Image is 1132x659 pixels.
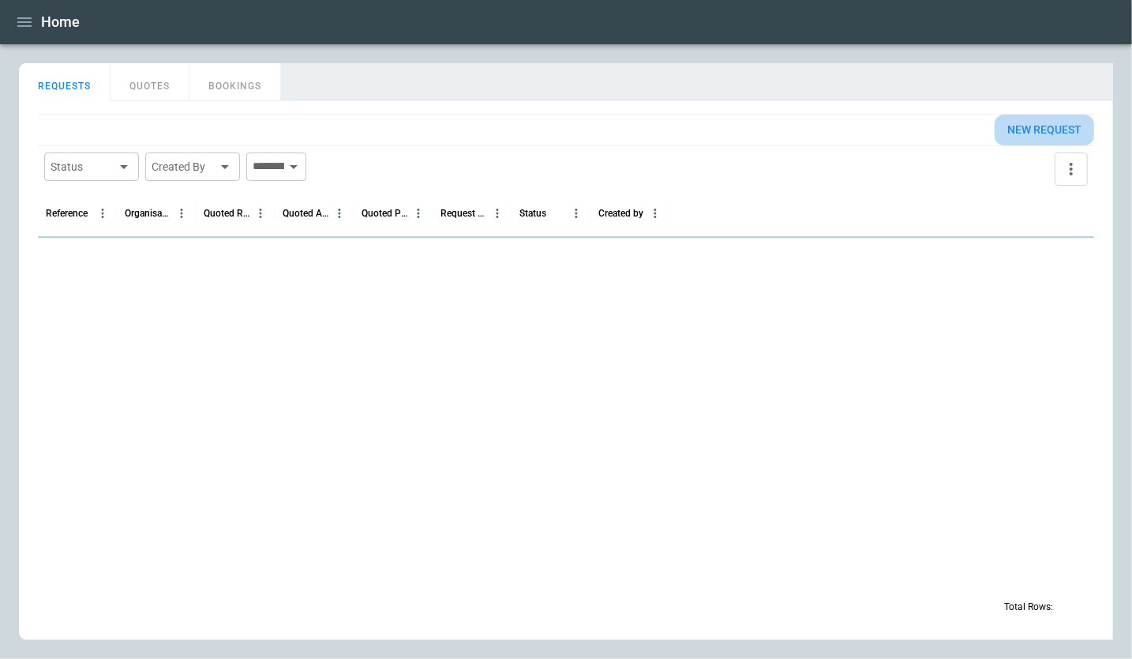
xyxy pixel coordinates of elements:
button: Request Created At (UTC-04:00) column menu [487,203,508,224]
div: Created by [598,208,643,219]
button: QUOTES [111,63,189,101]
div: Request Created At (UTC-04:00) [440,208,487,219]
button: Organisation column menu [171,203,192,224]
div: Quoted Aircraft [283,208,329,219]
div: Quoted Route [204,208,250,219]
button: REQUESTS [19,63,111,101]
h1: Home [41,13,80,32]
button: Reference column menu [92,203,113,224]
div: Organisation [125,208,171,219]
div: Created By [152,159,215,175]
div: Reference [46,208,88,219]
div: Status [51,159,114,175]
button: Quoted Price column menu [408,203,429,224]
button: Quoted Route column menu [250,203,271,224]
div: Status [519,208,546,219]
button: Status column menu [566,203,587,224]
button: BOOKINGS [189,63,281,101]
div: Quoted Price [362,208,408,219]
p: Total Rows: [1004,601,1053,614]
button: more [1055,153,1088,186]
button: Created by column menu [645,203,665,224]
button: Quoted Aircraft column menu [329,203,350,224]
button: New request [995,115,1094,145]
